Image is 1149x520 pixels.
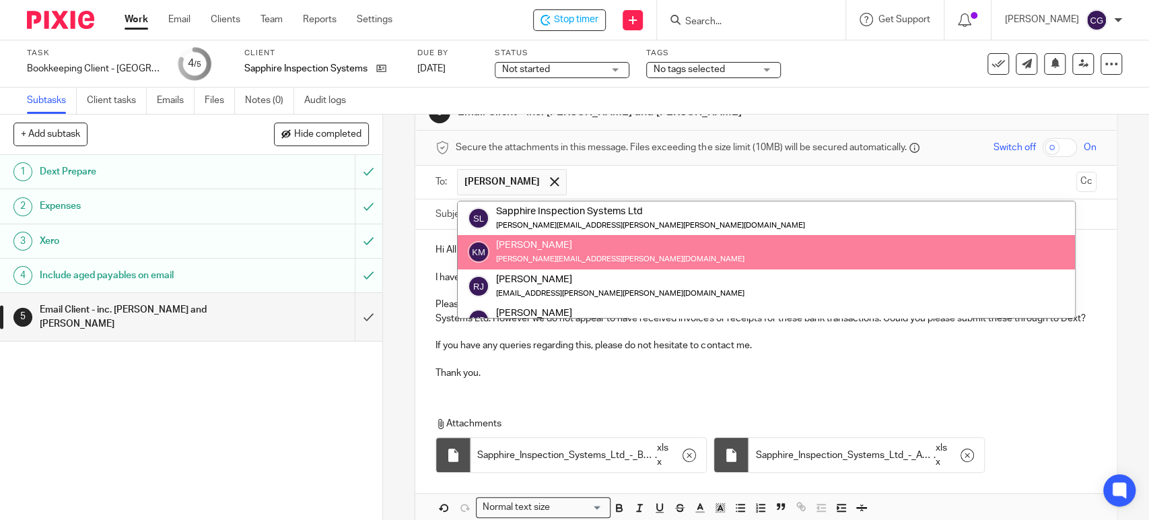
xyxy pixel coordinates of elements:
div: Bookkeeping Client - [GEOGRAPHIC_DATA] - [DATE] [27,62,162,75]
div: 4 [13,266,32,285]
div: 3 [13,232,32,251]
div: 4 [188,56,201,71]
div: [PERSON_NAME] [496,273,744,286]
a: Audit logs [304,88,356,114]
p: [PERSON_NAME] [1005,13,1079,26]
span: Not started [502,65,550,74]
a: Email [168,13,190,26]
p: Thank you. [436,366,1096,380]
div: [PERSON_NAME] [496,238,744,252]
a: Files [205,88,235,114]
label: Task [27,48,162,59]
a: Work [125,13,148,26]
p: Sapphire Inspection Systems Ltd [244,62,370,75]
img: svg%3E [1086,9,1107,31]
img: svg%3E [468,309,489,331]
h1: Email Client - inc. [PERSON_NAME] and [PERSON_NAME] [40,300,241,334]
div: 2 [13,197,32,216]
small: [EMAIL_ADDRESS][PERSON_NAME][PERSON_NAME][DOMAIN_NAME] [496,290,744,297]
a: Team [260,13,283,26]
div: 1 [13,162,32,181]
div: Search for option [476,497,611,518]
a: Notes (0) [245,88,294,114]
span: xlsx [657,441,672,469]
span: Sapphire_Inspection_Systems_Ltd_-_Aged_Payables_Detail [DATE] [755,449,933,462]
span: [DATE] [417,64,446,73]
span: Switch off [994,141,1036,154]
div: Sapphire Inspection Systems Ltd [496,205,805,218]
div: Bookkeeping Client - Sapphire - Tuesday [27,62,162,75]
p: If you have any queries regarding this, please do not hesitate to contact me. [436,339,1096,352]
input: Search [684,16,805,28]
div: Sapphire Inspection Systems Ltd - Bookkeeping Client - Sapphire - Tuesday [533,9,606,31]
span: Stop timer [554,13,598,27]
p: Please find attached accounts payable report and the bank reconciliation report which shows payme... [436,298,1096,325]
span: Hide completed [294,129,361,140]
div: [PERSON_NAME] [496,306,805,320]
span: Normal text size [479,500,553,515]
p: Attachments [436,417,1078,430]
span: xlsx [935,441,950,469]
button: Hide completed [274,123,369,145]
h1: Include aged payables on email [40,265,241,286]
span: [PERSON_NAME] [464,175,540,189]
div: 5 [13,308,32,327]
img: svg%3E [468,207,489,229]
label: To: [436,175,450,189]
a: Subtasks [27,88,77,114]
a: Reports [303,13,337,26]
button: Cc [1076,172,1096,192]
img: Pixie [27,11,94,29]
span: Get Support [878,15,930,24]
a: Clients [211,13,240,26]
div: . [748,438,984,472]
a: Settings [357,13,392,26]
div: . [471,438,706,472]
label: Tags [646,48,781,59]
label: Status [495,48,629,59]
a: Client tasks [87,88,147,114]
h1: Xero [40,231,241,251]
img: svg%3E [468,241,489,263]
small: [PERSON_NAME][EMAIL_ADDRESS][PERSON_NAME][DOMAIN_NAME] [496,255,744,263]
button: + Add subtask [13,123,88,145]
h1: Expenses [40,196,241,216]
span: Secure the attachments in this message. Files exceeding the size limit (10MB) will be secured aut... [456,141,906,154]
a: Emails [157,88,195,114]
small: [PERSON_NAME][EMAIL_ADDRESS][PERSON_NAME][PERSON_NAME][DOMAIN_NAME] [496,222,805,229]
span: On [1084,141,1096,154]
span: Sapphire_Inspection_Systems_Ltd_-_Bank_Reconciliation [DATE] [477,449,655,462]
input: Search for option [554,500,602,515]
label: Client [244,48,401,59]
label: Due by [417,48,478,59]
label: Subject: [436,207,471,221]
span: No tags selected [654,65,725,74]
h1: Dext Prepare [40,162,241,182]
img: svg%3E [468,275,489,297]
p: Hi All [436,243,1096,257]
small: /5 [194,61,201,68]
p: I have processed the bookkeeping this week for Sapphire Inspection Systems Ltd. [436,271,1096,284]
